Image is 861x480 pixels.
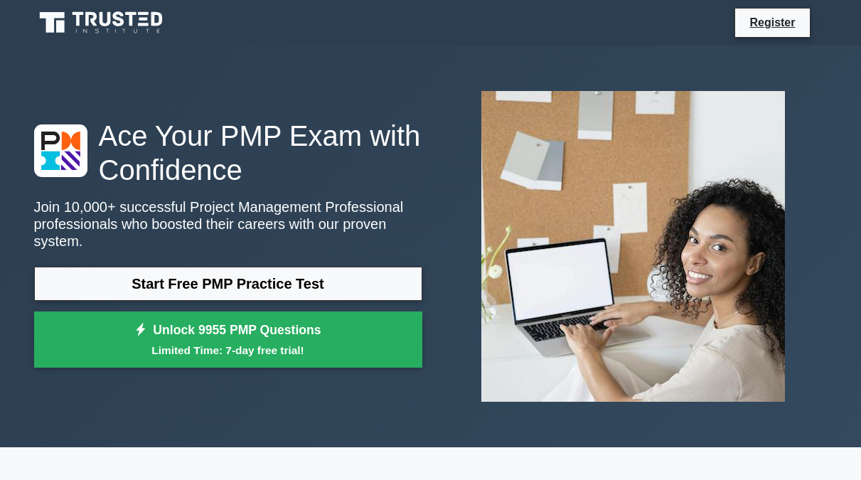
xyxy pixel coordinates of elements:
a: Start Free PMP Practice Test [34,267,422,301]
small: Limited Time: 7-day free trial! [52,342,405,358]
a: Unlock 9955 PMP QuestionsLimited Time: 7-day free trial! [34,311,422,368]
a: Register [741,14,803,31]
h1: Ace Your PMP Exam with Confidence [34,119,422,187]
p: Join 10,000+ successful Project Management Professional professionals who boosted their careers w... [34,198,422,250]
